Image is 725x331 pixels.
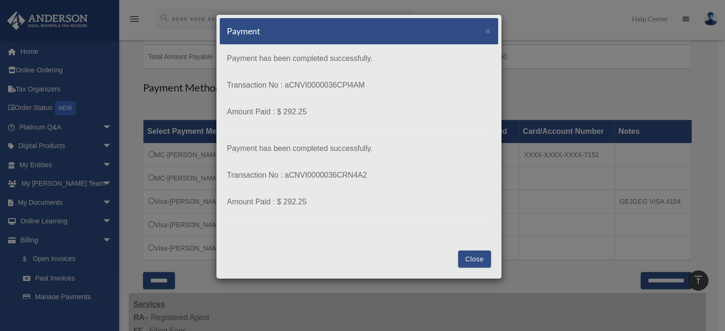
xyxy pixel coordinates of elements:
[227,169,491,182] p: Transaction No : aCNVI0000036CRN4A2
[227,142,491,155] p: Payment has been completed successfully.
[485,25,491,36] span: ×
[458,251,491,268] button: Close
[227,79,491,92] p: Transaction No : aCNVI0000036CPl4AM
[227,195,491,209] p: Amount Paid : $ 292.25
[227,105,491,119] p: Amount Paid : $ 292.25
[227,52,491,65] p: Payment has been completed successfully.
[227,25,260,37] h5: Payment
[485,26,491,36] button: Close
